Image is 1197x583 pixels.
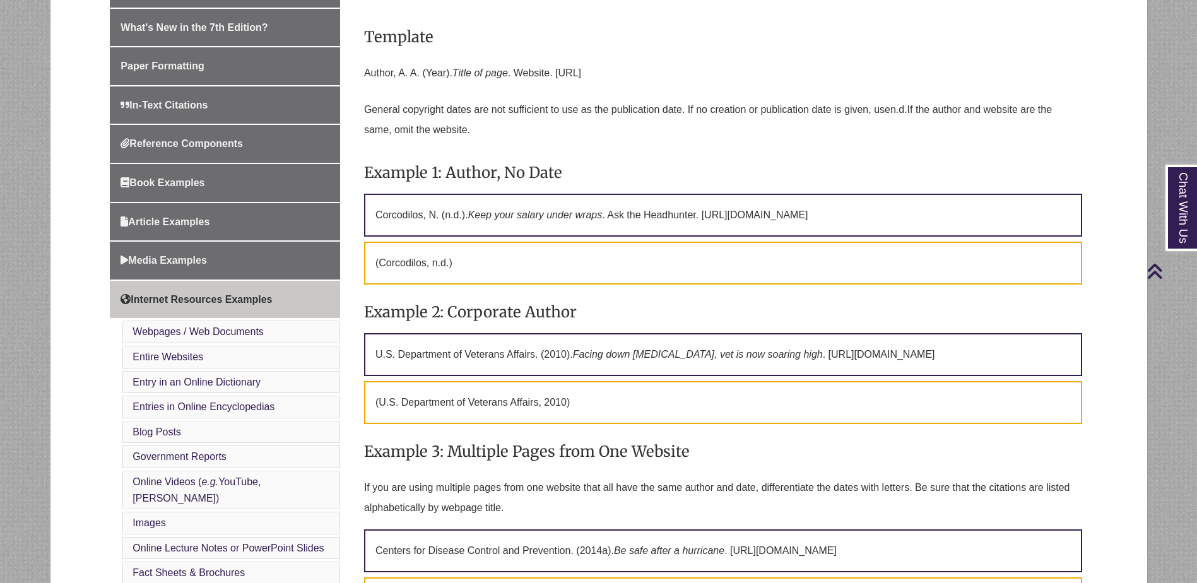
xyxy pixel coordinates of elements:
[133,351,203,362] a: Entire Websites
[573,349,823,360] em: Facing down [MEDICAL_DATA], vet is now soaring high
[110,281,340,319] a: Internet Resources Examples
[121,138,243,149] span: Reference Components
[121,22,268,33] span: What's New in the 7th Edition?
[364,381,1082,424] p: (U.S. Department of Veterans Affairs, 2010)
[110,9,340,47] a: What's New in the 7th Edition?
[1147,262,1194,280] a: Back to Top
[364,22,1082,52] h3: Template
[121,100,208,110] span: In-Text Citations
[121,255,207,266] span: Media Examples
[121,61,204,71] span: Paper Formatting
[890,104,907,115] span: n.d.
[110,242,340,280] a: Media Examples
[133,326,264,337] a: Webpages / Web Documents
[133,401,274,412] a: Entries in Online Encyclopedias
[614,545,724,556] em: Be safe after a hurricane
[364,194,1082,237] p: Corcodilos, N. (n.d.). . Ask the Headhunter. [URL][DOMAIN_NAME]
[133,451,227,462] a: Government Reports
[452,68,508,78] em: Title of page
[121,177,204,188] span: Book Examples
[133,377,261,387] a: Entry in an Online Dictionary
[133,543,324,553] a: Online Lecture Notes or PowerPoint Slides
[364,58,1082,88] p: Author, A. A. (Year). . Website. [URL]
[121,294,272,305] span: Internet Resources Examples
[110,47,340,85] a: Paper Formatting
[121,216,209,227] span: Article Examples
[133,517,165,528] a: Images
[364,242,1082,285] p: (Corcodilos, n.d.)
[468,209,603,220] em: Keep your salary under wraps
[364,333,1082,376] p: U.S. Department of Veterans Affairs. (2010). . [URL][DOMAIN_NAME]
[364,95,1082,145] p: General copyright dates are not sufficient to use as the publication date. If no creation or publ...
[110,86,340,124] a: In-Text Citations
[364,297,1082,327] h3: Example 2: Corporate Author
[364,529,1082,572] p: Centers for Disease Control and Prevention. (2014a). . [URL][DOMAIN_NAME]
[110,164,340,202] a: Book Examples
[201,476,218,487] em: e.g.
[364,437,1082,466] h3: Example 3: Multiple Pages from One Website
[364,158,1082,187] h3: Example 1: Author, No Date
[133,476,261,503] a: Online Videos (e.g.YouTube, [PERSON_NAME])
[364,473,1082,523] p: If you are using multiple pages from one website that all have the same author and date, differen...
[110,125,340,163] a: Reference Components
[133,567,245,578] a: Fact Sheets & Brochures
[133,427,180,437] a: Blog Posts
[110,203,340,241] a: Article Examples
